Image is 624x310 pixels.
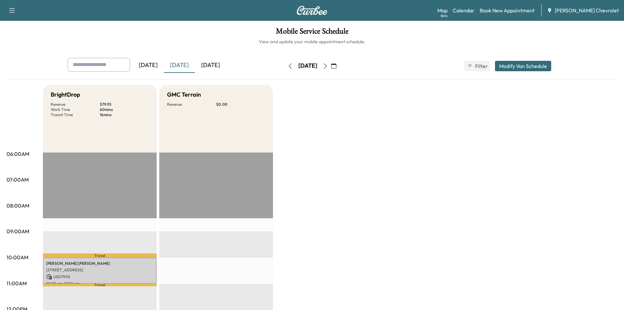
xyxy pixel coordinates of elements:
p: Travel [43,253,157,257]
p: USD 79.95 [46,274,153,280]
h1: Mobile Service Schedule [6,27,617,38]
p: 07:00AM [6,176,29,183]
p: Work Time [51,107,100,112]
p: [PERSON_NAME] [PERSON_NAME] [46,261,153,266]
div: Beta [441,13,448,18]
a: Book New Appointment [480,7,535,14]
h6: View and update your mobile appointment schedule. [6,38,617,45]
p: Revenue [51,102,100,107]
p: 60 mins [100,107,149,112]
button: Modify Van Schedule [495,61,551,71]
p: $ 79.95 [100,102,149,107]
a: Calendar [453,7,474,14]
p: [STREET_ADDRESS] [46,267,153,273]
span: [PERSON_NAME] Chevrolet [555,7,619,14]
p: 08:00AM [6,202,29,209]
a: MapBeta [437,7,448,14]
p: 16 mins [100,112,149,117]
img: Curbee Logo [296,6,328,15]
button: Filter [464,61,490,71]
div: [DATE] [133,58,164,73]
p: Transit Time [51,112,100,117]
p: 10:00 am - 11:00 am [46,281,153,286]
p: Travel [43,284,157,286]
p: 11:00AM [6,279,27,287]
div: [DATE] [298,62,317,70]
p: 10:00AM [6,253,28,261]
span: Filter [475,62,487,70]
h5: GMC Terrain [167,90,201,99]
p: $ 0.00 [216,102,265,107]
p: Revenue [167,102,216,107]
p: 06:00AM [6,150,29,158]
div: [DATE] [164,58,195,73]
h5: BrightDrop [51,90,80,99]
div: [DATE] [195,58,226,73]
p: 09:00AM [6,227,29,235]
